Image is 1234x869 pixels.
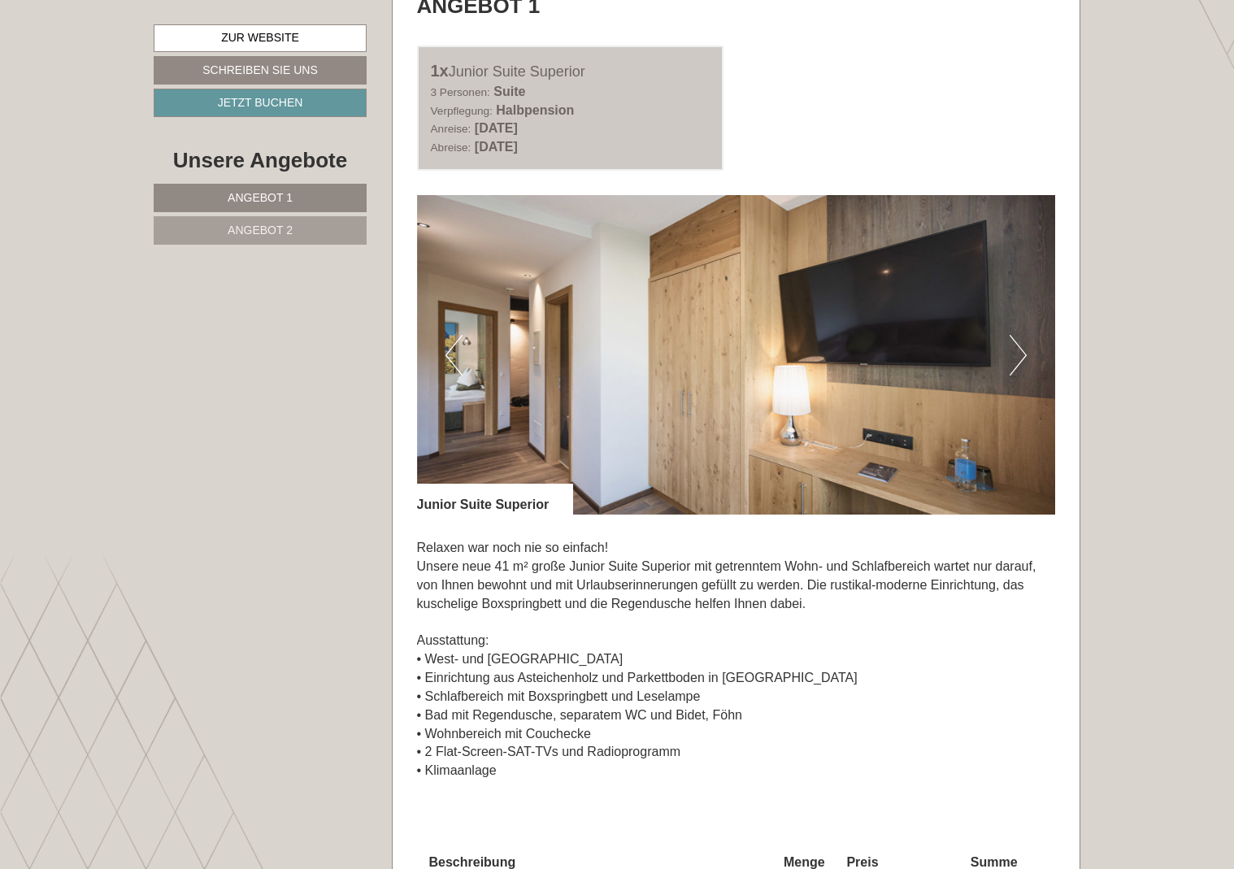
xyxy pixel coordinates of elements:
b: Halbpension [496,103,574,117]
small: Verpflegung: [431,105,493,117]
small: 3 Personen: [431,86,490,98]
button: Next [1010,335,1027,376]
b: Suite [493,85,525,98]
span: Angebot 1 [228,191,293,204]
b: [DATE] [475,121,518,135]
button: Previous [445,335,463,376]
small: Anreise: [431,123,471,135]
div: Junior Suite Superior [431,59,710,83]
img: image [417,195,1056,515]
a: Jetzt buchen [154,89,367,117]
span: Angebot 2 [228,224,293,237]
small: Abreise: [431,141,471,154]
b: [DATE] [475,140,518,154]
div: Junior Suite Superior [417,484,574,515]
a: Zur Website [154,24,367,52]
div: Unsere Angebote [154,146,367,176]
a: Schreiben Sie uns [154,56,367,85]
p: Relaxen war noch nie so einfach! Unsere neue 41 m² große Junior Suite Superior mit getrenntem Woh... [417,539,1056,780]
b: 1x [431,62,449,80]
